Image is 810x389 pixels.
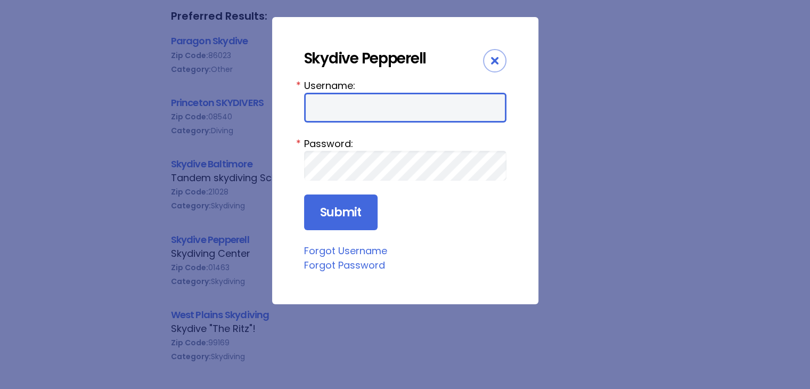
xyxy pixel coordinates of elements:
[304,244,387,257] a: Forgot Username
[304,258,385,272] a: Forgot Password
[304,136,506,151] label: Password:
[483,49,506,72] div: Close
[304,49,483,68] div: Skydive Pepperell
[304,78,506,93] label: Username:
[304,194,378,231] input: Submit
